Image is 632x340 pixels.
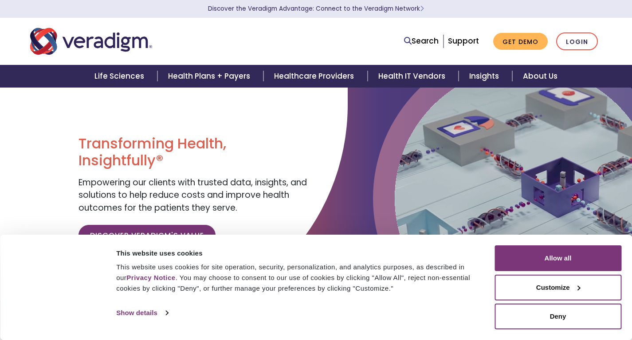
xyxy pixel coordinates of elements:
[368,65,459,88] a: Health IT Vendors
[404,35,439,47] a: Search
[30,27,152,56] img: Veradigm logo
[84,65,157,88] a: Life Sciences
[448,36,479,46] a: Support
[495,275,621,300] button: Customize
[495,245,621,271] button: Allow all
[493,33,548,50] a: Get Demo
[79,225,216,245] a: Discover Veradigm's Value
[126,274,175,281] a: Privacy Notice
[116,306,168,320] a: Show details
[495,304,621,329] button: Deny
[208,4,424,13] a: Discover the Veradigm Advantage: Connect to the Veradigm NetworkLearn More
[116,248,484,259] div: This website uses cookies
[79,135,309,169] h1: Transforming Health, Insightfully®
[459,65,512,88] a: Insights
[79,176,307,214] span: Empowering our clients with trusted data, insights, and solutions to help reduce costs and improv...
[420,4,424,13] span: Learn More
[556,32,598,51] a: Login
[116,262,484,294] div: This website uses cookies for site operation, security, personalization, and analytics purposes, ...
[512,65,568,88] a: About Us
[263,65,367,88] a: Healthcare Providers
[157,65,263,88] a: Health Plans + Payers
